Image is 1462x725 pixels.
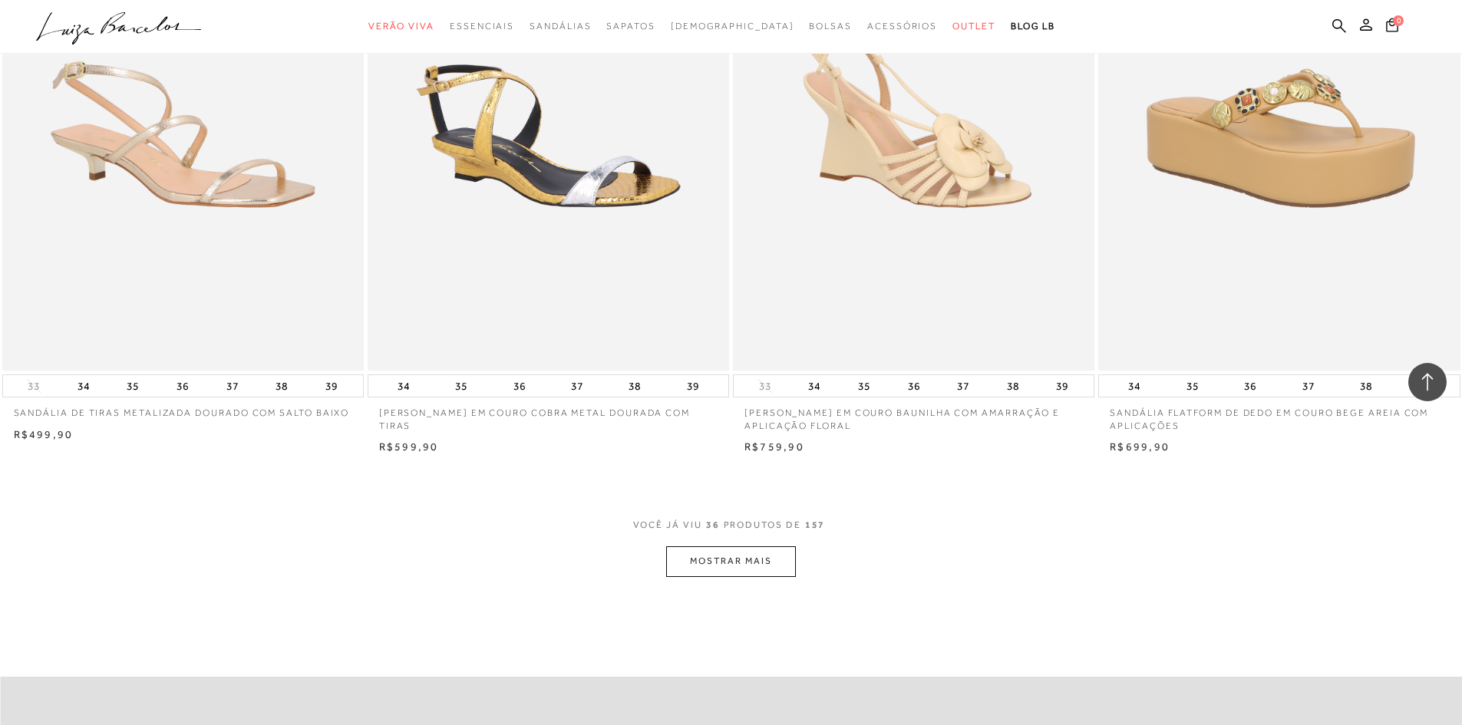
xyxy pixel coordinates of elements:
span: 157 [805,519,826,547]
button: 35 [853,375,875,397]
button: 38 [1002,375,1024,397]
a: [PERSON_NAME] EM COURO COBRA METAL DOURADA COM TIRAS [368,397,729,433]
button: 36 [509,375,530,397]
button: 36 [172,375,193,397]
a: categoryNavScreenReaderText [867,12,937,41]
button: 38 [271,375,292,397]
button: 35 [450,375,472,397]
button: 35 [1182,375,1203,397]
span: VOCê JÁ VIU [633,519,702,532]
button: 37 [222,375,243,397]
a: categoryNavScreenReaderText [952,12,995,41]
span: R$499,90 [14,428,74,440]
span: Sandálias [530,21,591,31]
a: categoryNavScreenReaderText [809,12,852,41]
button: 37 [566,375,588,397]
span: 36 [706,519,720,547]
button: 37 [952,375,974,397]
span: R$699,90 [1110,440,1170,453]
a: categoryNavScreenReaderText [450,12,514,41]
button: 39 [682,375,704,397]
button: 33 [754,379,776,394]
a: categoryNavScreenReaderText [368,12,434,41]
button: 36 [1239,375,1261,397]
a: BLOG LB [1011,12,1055,41]
button: 37 [1298,375,1319,397]
span: Outlet [952,21,995,31]
a: [PERSON_NAME] EM COURO BAUNILHA COM AMARRAÇÃO E APLICAÇÃO FLORAL [733,397,1094,433]
a: noSubCategoriesText [671,12,794,41]
button: 35 [122,375,144,397]
a: SANDÁLIA FLATFORM DE DEDO EM COURO BEGE AREIA COM APLICAÇÕES [1098,397,1460,433]
span: Acessórios [867,21,937,31]
button: 36 [903,375,925,397]
button: 34 [1124,375,1145,397]
button: MOSTRAR MAIS [666,546,795,576]
span: R$599,90 [379,440,439,453]
a: SANDÁLIA DE TIRAS METALIZADA DOURADO COM SALTO BAIXO [2,397,364,420]
a: categoryNavScreenReaderText [530,12,591,41]
span: Verão Viva [368,21,434,31]
span: BLOG LB [1011,21,1055,31]
button: 34 [804,375,825,397]
button: 38 [624,375,645,397]
span: [DEMOGRAPHIC_DATA] [671,21,794,31]
span: PRODUTOS DE [724,519,801,532]
span: Essenciais [450,21,514,31]
button: 38 [1355,375,1377,397]
span: R$759,90 [744,440,804,453]
span: Sapatos [606,21,655,31]
button: 39 [1051,375,1073,397]
span: 0 [1393,15,1404,26]
button: 33 [23,379,45,394]
button: 34 [73,375,94,397]
a: categoryNavScreenReaderText [606,12,655,41]
button: 0 [1381,17,1403,38]
span: Bolsas [809,21,852,31]
button: 34 [393,375,414,397]
button: 39 [321,375,342,397]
